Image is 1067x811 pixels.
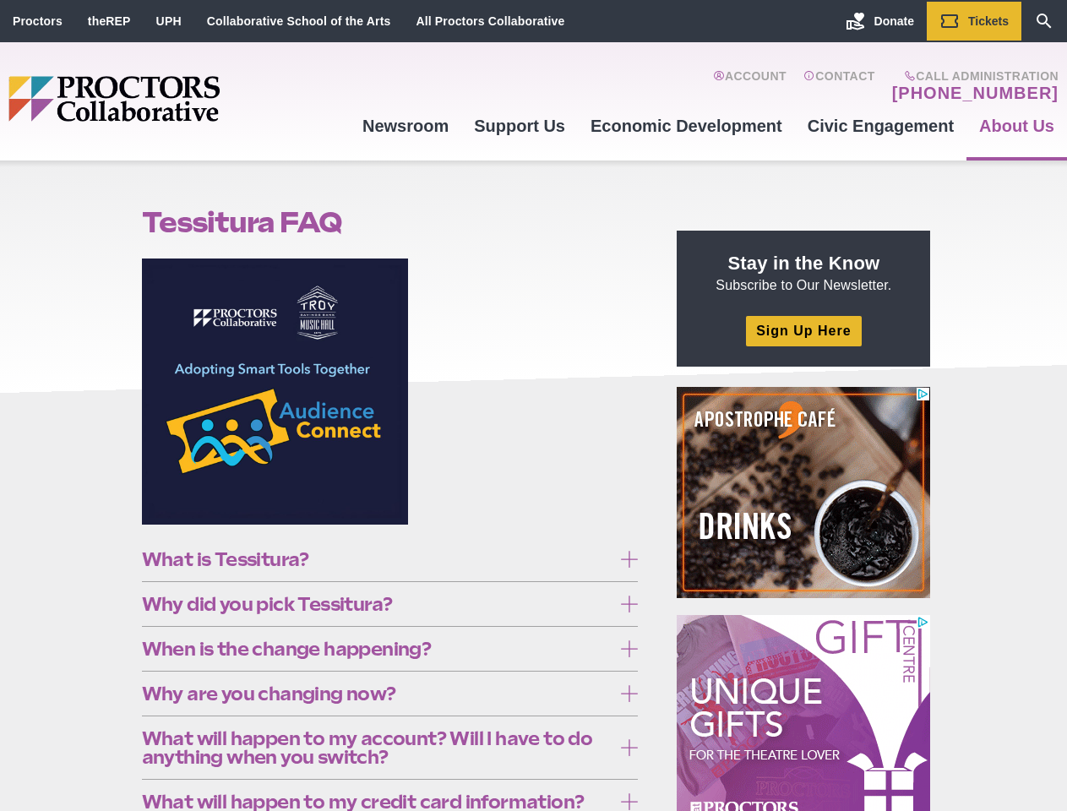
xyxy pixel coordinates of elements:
[88,14,131,28] a: theREP
[833,2,927,41] a: Donate
[207,14,391,28] a: Collaborative School of the Arts
[968,14,1009,28] span: Tickets
[677,387,930,598] iframe: Advertisement
[874,14,914,28] span: Donate
[461,103,578,149] a: Support Us
[156,14,182,28] a: UPH
[927,2,1021,41] a: Tickets
[8,76,350,122] img: Proctors logo
[142,684,612,703] span: Why are you changing now?
[697,251,910,295] p: Subscribe to Our Newsletter.
[416,14,564,28] a: All Proctors Collaborative
[13,14,63,28] a: Proctors
[746,316,861,346] a: Sign Up Here
[966,103,1067,149] a: About Us
[728,253,880,274] strong: Stay in the Know
[142,206,639,238] h1: Tessitura FAQ
[142,792,612,811] span: What will happen to my credit card information?
[350,103,461,149] a: Newsroom
[578,103,795,149] a: Economic Development
[713,69,787,103] a: Account
[142,640,612,658] span: When is the change happening?
[803,69,875,103] a: Contact
[142,595,612,613] span: Why did you pick Tessitura?
[795,103,966,149] a: Civic Engagement
[892,83,1059,103] a: [PHONE_NUMBER]
[1021,2,1067,41] a: Search
[142,729,612,766] span: What will happen to my account? Will I have to do anything when you switch?
[887,69,1059,83] span: Call Administration
[142,550,612,569] span: What is Tessitura?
